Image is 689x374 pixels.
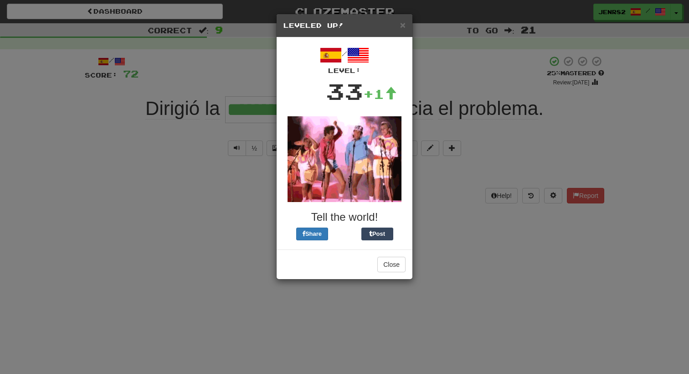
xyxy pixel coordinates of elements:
iframe: X Post Button [328,228,361,240]
h3: Tell the world! [283,211,406,223]
div: Level: [283,66,406,75]
div: +1 [363,85,397,103]
span: × [400,20,406,30]
div: / [283,44,406,75]
button: Close [400,20,406,30]
img: dancing-0d422d2bf4134a41bd870944a7e477a280a918d08b0375f72831dcce4ed6eb41.gif [288,116,401,202]
h5: Leveled Up! [283,21,406,30]
button: Post [361,228,393,240]
button: Share [296,228,328,240]
div: 33 [326,75,363,107]
button: Close [377,257,406,272]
